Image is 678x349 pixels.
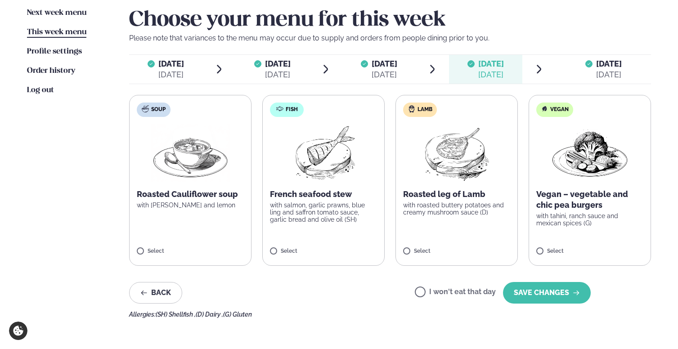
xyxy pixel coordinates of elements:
p: Roasted leg of Lamb [403,189,510,200]
p: Vegan – vegetable and chic pea burgers [536,189,643,210]
span: [DATE] [372,59,397,68]
img: Vegan.png [550,124,629,182]
div: Allergies: [129,311,651,318]
a: Next week menu [27,8,86,18]
h2: Choose your menu for this week [129,8,651,33]
img: Soup.png [151,124,230,182]
p: with [PERSON_NAME] and lemon [137,201,244,209]
span: Lamb [418,106,432,113]
span: (G) Gluten [223,311,252,318]
a: This week menu [27,27,86,38]
button: SAVE CHANGES [503,282,591,304]
a: Log out [27,85,54,96]
a: Cookie settings [9,322,27,340]
img: Vegan.svg [541,105,548,112]
p: Please note that variances to the menu may occur due to supply and orders from people dining prio... [129,33,651,44]
a: Profile settings [27,46,82,57]
div: [DATE] [265,69,291,80]
img: fish.svg [276,105,283,112]
div: [DATE] [372,69,397,80]
img: soup.svg [142,105,149,112]
p: with salmon, garlic prawns, blue ling and saffron tomato sauce, garlic bread and olive oil (SH) [270,201,377,223]
p: French seafood stew [270,189,377,200]
img: Lamb.svg [408,105,415,112]
span: [DATE] [158,59,184,68]
span: [DATE] [265,58,291,69]
p: Roasted Cauliflower soup [137,189,244,200]
span: (D) Dairy , [196,311,223,318]
div: [DATE] [158,69,184,80]
span: Next week menu [27,9,86,17]
p: with roasted buttery potatoes and creamy mushroom sauce (D) [403,201,510,216]
span: This week menu [27,28,86,36]
span: Order history [27,67,75,75]
span: [DATE] [596,59,622,68]
img: Lamb-Meat.png [417,124,497,182]
div: [DATE] [596,69,622,80]
div: [DATE] [478,69,504,80]
span: Vegan [550,106,569,113]
a: Order history [27,66,75,76]
span: [DATE] [478,59,504,68]
button: Back [129,282,182,304]
img: Fish.png [284,124,364,182]
span: Fish [286,106,298,113]
span: Log out [27,86,54,94]
p: with tahini, ranch sauce and mexican spices (G) [536,212,643,227]
span: (SH) Shellfish , [156,311,196,318]
span: Soup [151,106,166,113]
span: Profile settings [27,48,82,55]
